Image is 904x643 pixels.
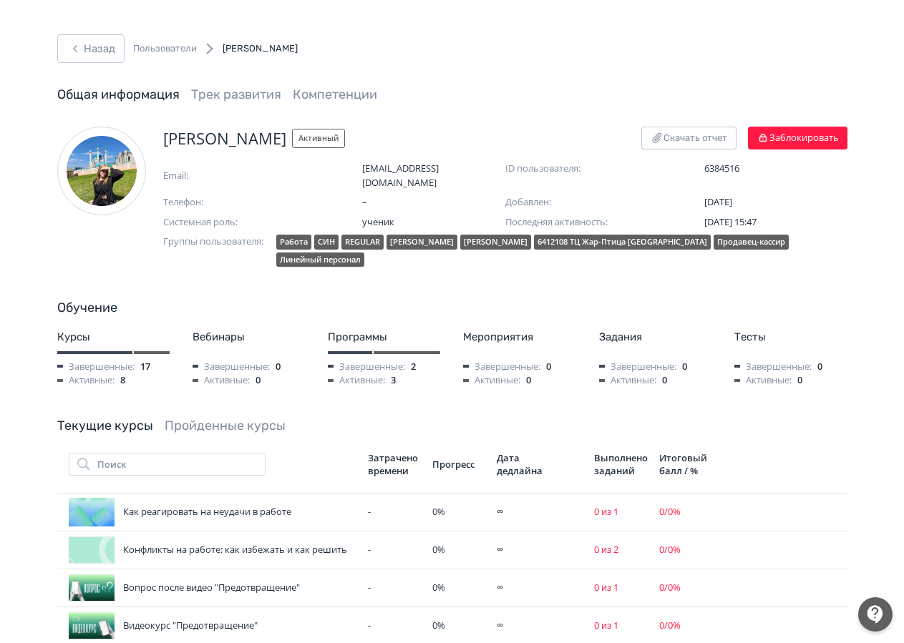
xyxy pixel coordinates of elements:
div: Дата дедлайна [497,451,547,477]
span: 0 / 0 % [659,505,681,518]
button: Заблокировать [748,127,847,149]
div: Вебинары [193,329,305,345]
span: Активные: [463,373,520,388]
span: ID пользователя: [505,162,648,176]
div: Прогресс [432,458,485,471]
span: 0 [526,373,531,388]
span: Активные: [57,373,115,388]
span: 0 [682,360,687,374]
span: Активный [292,129,345,148]
div: - [368,581,421,595]
div: Задания [599,329,711,345]
div: ∞ [497,505,583,519]
span: 0 из 1 [594,581,618,594]
div: 6412108 ТЦ Жар-Птица [GEOGRAPHIC_DATA] [534,235,711,250]
div: - [368,505,421,519]
span: 8 [120,373,125,388]
span: 0 [817,360,822,374]
span: 0 [256,373,261,388]
div: Курсы [57,329,170,345]
span: 0 % [432,581,445,594]
span: [DATE] [704,195,732,208]
div: Выполнено заданий [594,451,648,477]
div: ∞ [497,543,583,557]
span: 0 из 1 [594,619,618,632]
span: 0 [546,360,551,374]
span: 0 % [432,505,445,518]
div: Итоговый балл / % [659,451,712,477]
span: ученик [362,215,505,230]
button: Скачать отчет [641,127,737,149]
span: 2 [411,360,416,374]
span: Группы пользователя: [163,235,271,270]
span: Активные: [193,373,250,388]
div: ∞ [497,619,583,633]
span: 3 [391,373,396,388]
div: - [368,543,421,557]
div: СИН [314,235,339,250]
span: 0 [662,373,667,388]
span: [PERSON_NAME] [163,127,286,150]
a: Общая информация [57,87,180,102]
span: Завершенные: [57,360,135,374]
span: Активные: [599,373,656,388]
span: [DATE] 15:47 [704,215,757,228]
div: Видеокурс "Предотвращение" [69,612,357,640]
span: Завершенные: [599,360,676,374]
div: Продавец-кассир [714,235,789,250]
a: Текущие курсы [57,418,153,433]
span: 0 % [432,619,445,632]
span: Активные: [328,373,385,388]
div: Обучение [57,298,847,318]
span: 0 / 0 % [659,619,681,632]
button: Назад [57,34,125,63]
span: 17 [140,360,150,374]
a: Пользователи [133,41,197,56]
span: Активные: [734,373,792,388]
span: Добавлен: [505,195,648,210]
div: Программы [328,329,440,345]
span: 0 [797,373,802,388]
a: Трек развития [191,87,281,102]
div: [PERSON_NAME] [387,235,457,250]
span: Системная роль: [163,215,306,230]
div: Вопрос после видео "Предотвращение" [69,574,357,602]
span: [PERSON_NAME] [223,43,298,54]
div: Тесты [734,329,847,345]
a: Компетенции [293,87,377,102]
div: ∞ [497,581,583,595]
span: 0 [276,360,281,374]
span: – [362,195,505,210]
div: Как реагировать на неудачи в работе [69,498,357,526]
span: Email: [163,169,306,183]
div: Конфликты на работе: как избежать и как решить [69,536,357,564]
span: 0 / 0 % [659,581,681,594]
div: REGULAR [341,235,384,250]
span: [EMAIL_ADDRESS][DOMAIN_NAME] [362,162,505,190]
span: 6384516 [704,162,847,176]
img: Алина [57,127,146,215]
div: Затрачено времени [368,451,421,477]
span: Завершенные: [328,360,405,374]
a: Пройденные курсы [165,418,286,433]
div: Работа [276,235,311,250]
span: 0 % [432,543,445,556]
div: Мероприятия [463,329,575,345]
div: - [368,619,421,633]
span: 0 / 0 % [659,543,681,556]
div: [PERSON_NAME] [460,235,531,250]
span: 0 из 2 [594,543,618,556]
span: Завершенные: [193,360,270,374]
span: Последняя активность: [505,215,648,230]
span: 0 из 1 [594,505,618,518]
div: Линейный персонал [276,252,364,267]
span: Телефон: [163,195,306,210]
span: Завершенные: [463,360,540,374]
span: Завершенные: [734,360,812,374]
